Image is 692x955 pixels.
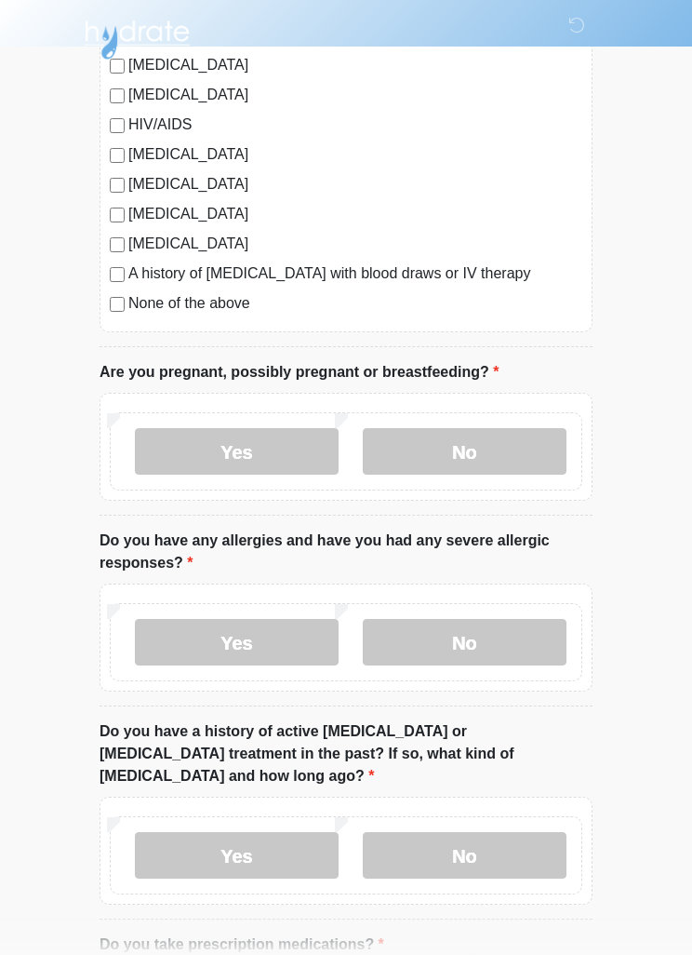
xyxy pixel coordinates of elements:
[128,203,582,225] label: [MEDICAL_DATA]
[363,619,566,666] label: No
[110,267,125,282] input: A history of [MEDICAL_DATA] with blood draws or IV therapy
[128,233,582,255] label: [MEDICAL_DATA]
[110,88,125,103] input: [MEDICAL_DATA]
[100,361,499,383] label: Are you pregnant, possibly pregnant or breastfeeding?
[135,832,339,879] label: Yes
[128,262,582,285] label: A history of [MEDICAL_DATA] with blood draws or IV therapy
[110,237,125,252] input: [MEDICAL_DATA]
[363,832,566,879] label: No
[135,428,339,475] label: Yes
[110,118,125,133] input: HIV/AIDS
[128,84,582,106] label: [MEDICAL_DATA]
[128,143,582,166] label: [MEDICAL_DATA]
[128,173,582,195] label: [MEDICAL_DATA]
[128,114,582,136] label: HIV/AIDS
[100,720,592,787] label: Do you have a history of active [MEDICAL_DATA] or [MEDICAL_DATA] treatment in the past? If so, wh...
[110,148,125,163] input: [MEDICAL_DATA]
[135,619,339,666] label: Yes
[110,178,125,193] input: [MEDICAL_DATA]
[81,14,193,61] img: Hydrate IV Bar - Scottsdale Logo
[128,292,582,315] label: None of the above
[110,297,125,312] input: None of the above
[363,428,566,475] label: No
[110,208,125,222] input: [MEDICAL_DATA]
[100,530,592,574] label: Do you have any allergies and have you had any severe allergic responses?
